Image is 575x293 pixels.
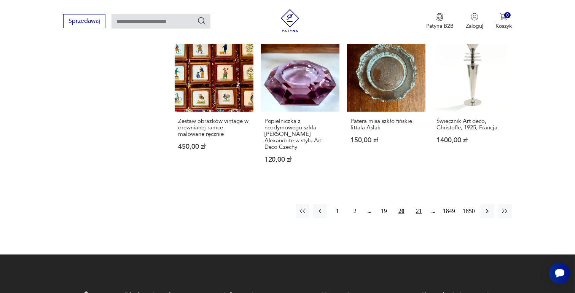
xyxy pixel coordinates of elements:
h3: Zestaw obrazków vintage w drewnianej ramce malowane ręcznie [178,118,250,137]
p: 450,00 zł [178,143,250,150]
button: 19 [377,204,391,218]
button: 20 [395,204,408,218]
img: Patyna - sklep z meblami i dekoracjami vintage [279,9,301,32]
button: 1849 [441,204,457,218]
button: Szukaj [197,16,206,25]
p: 150,00 zł [350,137,422,143]
p: Koszyk [495,22,512,30]
a: Popielniczka z neodymowego szkła Moser Alexandrite w stylu Art Deco CzechyPopielniczka z neodymow... [261,33,339,177]
div: 0 [504,12,511,19]
button: 0Koszyk [495,13,512,30]
button: Zaloguj [466,13,483,30]
img: Ikonka użytkownika [471,13,478,21]
button: 21 [412,204,426,218]
iframe: Smartsupp widget button [549,263,570,284]
button: 1 [331,204,344,218]
button: Patyna B2B [426,13,454,30]
button: Sprzedawaj [63,14,105,28]
h3: Popielniczka z neodymowego szkła [PERSON_NAME] Alexandrite w stylu Art Deco Czechy [264,118,336,150]
a: Patera misa szkło fińskie Iittala AslakPatera misa szkło fińskie Iittala Aslak150,00 zł [347,33,425,177]
button: 1850 [461,204,477,218]
a: Zestaw obrazków vintage w drewnianej ramce malowane ręcznieZestaw obrazków vintage w drewnianej r... [175,33,253,177]
h3: Świecznik Art deco, Christofle, 1925, Francja [436,118,508,131]
h3: Patera misa szkło fińskie Iittala Aslak [350,118,422,131]
img: Ikona koszyka [500,13,507,21]
p: 120,00 zł [264,156,336,163]
a: Sprzedawaj [63,19,105,24]
p: Patyna B2B [426,22,454,30]
img: Ikona medalu [436,13,444,21]
a: Ikona medaluPatyna B2B [426,13,454,30]
p: Zaloguj [466,22,483,30]
a: Świecznik Art deco, Christofle, 1925, FrancjaŚwiecznik Art deco, Christofle, 1925, Francja1400,00 zł [433,33,511,177]
button: 2 [348,204,362,218]
p: 1400,00 zł [436,137,508,143]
